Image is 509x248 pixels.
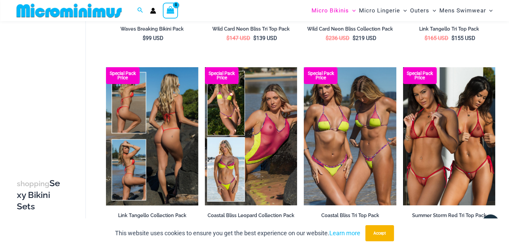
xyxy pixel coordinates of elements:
[106,212,198,219] h2: Link Tangello Collection Pack
[439,2,486,19] span: Mens Swimwear
[106,26,198,32] h2: Waves Breaking Bikini Pack
[403,67,495,205] img: Summer Storm Red Tri Top Pack F
[329,230,360,237] a: Learn more
[205,26,297,32] h2: Wild Card Neon Bliss Tri Top Pack
[106,26,198,35] a: Waves Breaking Bikini Pack
[425,35,428,41] span: $
[451,35,475,41] bdi: 155 USD
[353,35,356,41] span: $
[163,3,178,18] a: View Shopping Cart, empty
[326,35,329,41] span: $
[106,67,198,205] a: Collection Pack Collection Pack BCollection Pack B
[304,212,396,219] h2: Coastal Bliss Tri Top Pack
[403,71,437,80] b: Special Pack Price
[403,26,495,32] h2: Link Tangello Tri Top Pack
[106,212,198,221] a: Link Tangello Collection Pack
[115,228,360,238] p: This website uses cookies to ensure you get the best experience on our website.
[403,212,495,221] a: Summer Storm Red Tri Top Pack
[14,3,124,18] img: MM SHOP LOGO FLAT
[205,67,297,205] img: Coastal Bliss Leopard Sunset Collection Pack C
[205,26,297,35] a: Wild Card Neon Bliss Tri Top Pack
[400,2,407,19] span: Menu Toggle
[310,2,357,19] a: Micro BikinisMenu ToggleMenu Toggle
[304,67,396,205] img: Coastal Bliss Leopard Sunset Tri Top Pack
[205,212,297,219] h2: Coastal Bliss Leopard Collection Pack
[451,35,455,41] span: $
[106,71,140,80] b: Special Pack Price
[357,2,408,19] a: Micro LingerieMenu ToggleMenu Toggle
[106,67,198,205] img: Collection Pack B
[349,2,356,19] span: Menu Toggle
[253,35,277,41] bdi: 139 USD
[326,35,350,41] bdi: 236 USD
[353,35,376,41] bdi: 219 USD
[205,212,297,221] a: Coastal Bliss Leopard Collection Pack
[150,8,156,14] a: Account icon link
[304,26,396,32] h2: Wild Card Neon Bliss Collection Pack
[304,212,396,221] a: Coastal Bliss Tri Top Pack
[304,67,396,205] a: Coastal Bliss Leopard Sunset Tri Top Pack Coastal Bliss Leopard Sunset Tri Top Pack BCoastal Blis...
[438,2,494,19] a: Mens SwimwearMenu ToggleMenu Toggle
[425,35,448,41] bdi: 165 USD
[410,2,429,19] span: Outers
[17,178,62,212] h3: Sexy Bikini Sets
[143,35,163,41] bdi: 99 USD
[403,26,495,35] a: Link Tangello Tri Top Pack
[486,2,493,19] span: Menu Toggle
[226,35,250,41] bdi: 147 USD
[365,225,394,241] button: Accept
[429,2,436,19] span: Menu Toggle
[309,1,496,20] nav: Site Navigation
[312,2,349,19] span: Micro Bikinis
[304,71,337,80] b: Special Pack Price
[137,6,143,15] a: Search icon link
[205,67,297,205] a: Coastal Bliss Leopard Sunset Collection Pack C Coastal Bliss Leopard Sunset Collection Pack BCoas...
[253,35,256,41] span: $
[403,67,495,205] a: Summer Storm Red Tri Top Pack F Summer Storm Red Tri Top Pack BSummer Storm Red Tri Top Pack B
[205,71,239,80] b: Special Pack Price
[408,2,438,19] a: OutersMenu ToggleMenu Toggle
[143,35,146,41] span: $
[17,179,49,188] span: shopping
[403,212,495,219] h2: Summer Storm Red Tri Top Pack
[226,35,229,41] span: $
[17,23,77,157] iframe: TrustedSite Certified
[304,26,396,35] a: Wild Card Neon Bliss Collection Pack
[359,2,400,19] span: Micro Lingerie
